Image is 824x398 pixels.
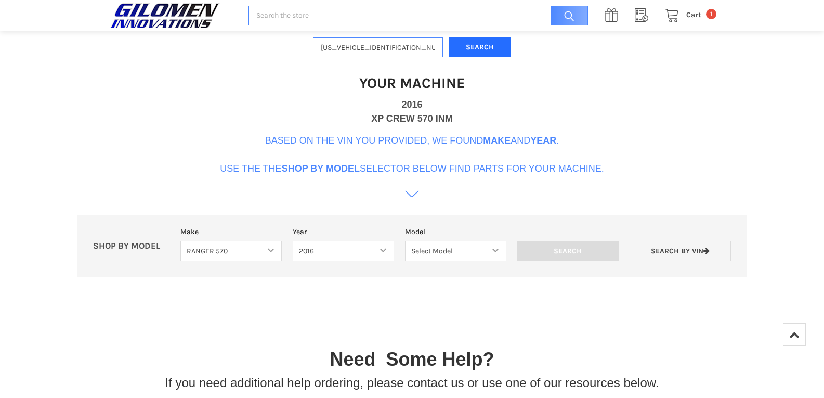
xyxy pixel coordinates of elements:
[483,135,511,146] b: Make
[282,163,360,174] b: Shop By Model
[517,241,619,261] input: Search
[686,10,701,19] span: Cart
[313,37,443,58] input: Enter VIN of your machine
[659,9,716,22] a: Cart 1
[401,98,422,112] div: 2016
[545,6,588,26] input: Search
[220,134,604,176] p: Based on the VIN you provided, we found and . Use the the selector below find parts for your mach...
[330,345,494,374] p: Need Some Help?
[783,323,806,346] a: Top of Page
[293,226,394,237] label: Year
[405,226,506,237] label: Model
[248,6,587,26] input: Search the store
[88,241,175,252] p: SHOP BY MODEL
[630,241,731,261] a: Search by VIN
[359,74,465,92] h1: Your Machine
[180,226,282,237] label: Make
[449,37,511,58] button: Search
[706,9,716,19] span: 1
[108,3,238,29] a: GILOMEN INNOVATIONS
[371,112,453,126] div: XP CREW 570 INM
[108,3,222,29] img: GILOMEN INNOVATIONS
[165,374,659,392] p: If you need additional help ordering, please contact us or use one of our resources below.
[530,135,556,146] b: Year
